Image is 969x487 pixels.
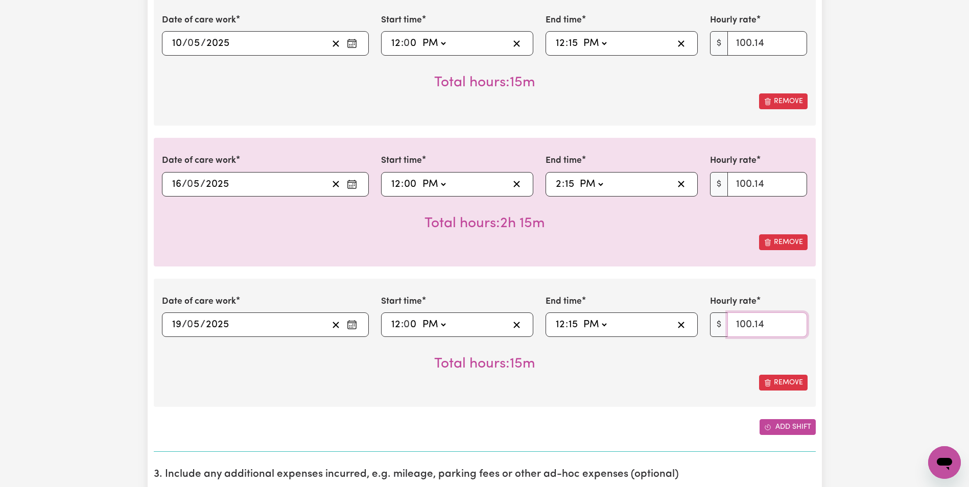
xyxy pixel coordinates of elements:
label: Hourly rate [710,295,757,308]
span: Total hours worked: 2 hours 15 minutes [424,216,545,231]
button: Remove this shift [759,93,808,109]
button: Add another shift [760,419,816,435]
span: 0 [187,179,193,189]
button: Remove this shift [759,375,808,391]
input: -- [187,317,200,332]
span: / [200,179,205,190]
span: : [401,38,404,49]
span: 0 [187,320,193,330]
span: : [565,38,568,49]
span: / [201,38,206,49]
span: $ [710,31,728,56]
input: -- [391,36,401,51]
label: Start time [381,154,422,167]
span: : [401,179,404,190]
input: -- [172,317,182,332]
span: : [401,319,404,330]
span: $ [710,312,728,337]
input: -- [172,177,182,192]
button: Enter the date of care work [344,36,360,51]
input: -- [568,317,578,332]
label: Start time [381,14,422,27]
label: Date of care work [162,154,236,167]
input: -- [568,36,578,51]
button: Clear date [328,36,344,51]
input: ---- [205,177,229,192]
input: ---- [205,317,229,332]
input: ---- [206,36,230,51]
input: -- [555,177,562,192]
input: -- [555,36,565,51]
span: / [182,179,187,190]
span: 0 [404,38,410,48]
label: End time [546,14,582,27]
span: / [182,38,187,49]
label: Hourly rate [710,154,757,167]
label: End time [546,295,582,308]
span: / [200,319,205,330]
input: -- [391,317,401,332]
span: : [562,179,564,190]
span: 0 [404,320,410,330]
span: Total hours worked: 15 minutes [434,76,535,90]
input: -- [391,177,401,192]
button: Clear date [328,177,344,192]
span: Total hours worked: 15 minutes [434,357,535,371]
span: $ [710,172,728,197]
input: -- [404,177,417,192]
button: Remove this shift [759,234,808,250]
label: Start time [381,295,422,308]
input: -- [188,36,201,51]
button: Clear date [328,317,344,332]
label: Date of care work [162,14,236,27]
input: -- [172,36,182,51]
input: -- [555,317,565,332]
label: End time [546,154,582,167]
input: -- [404,317,417,332]
input: -- [564,177,575,192]
label: Date of care work [162,295,236,308]
button: Enter the date of care work [344,317,360,332]
h2: 3. Include any additional expenses incurred, e.g. mileage, parking fees or other ad-hoc expenses ... [154,468,816,481]
label: Hourly rate [710,14,757,27]
button: Enter the date of care work [344,177,360,192]
iframe: Button to launch messaging window [928,446,961,479]
input: -- [404,36,417,51]
span: : [565,319,568,330]
span: 0 [187,38,194,48]
input: -- [187,177,200,192]
span: / [182,319,187,330]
